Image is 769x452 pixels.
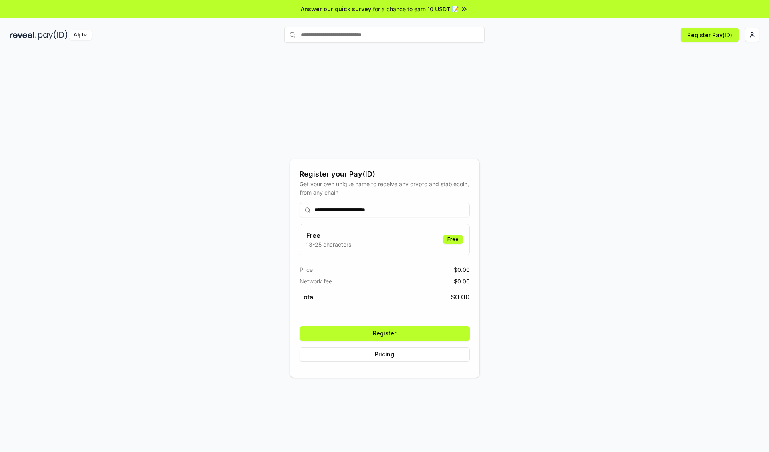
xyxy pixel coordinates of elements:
[443,235,463,244] div: Free
[301,5,371,13] span: Answer our quick survey
[300,169,470,180] div: Register your Pay(ID)
[10,30,36,40] img: reveel_dark
[300,326,470,341] button: Register
[300,277,332,285] span: Network fee
[69,30,92,40] div: Alpha
[300,180,470,197] div: Get your own unique name to receive any crypto and stablecoin, from any chain
[454,277,470,285] span: $ 0.00
[373,5,459,13] span: for a chance to earn 10 USDT 📝
[38,30,68,40] img: pay_id
[306,231,351,240] h3: Free
[681,28,739,42] button: Register Pay(ID)
[306,240,351,249] p: 13-25 characters
[454,265,470,274] span: $ 0.00
[300,347,470,362] button: Pricing
[300,265,313,274] span: Price
[451,292,470,302] span: $ 0.00
[300,292,315,302] span: Total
